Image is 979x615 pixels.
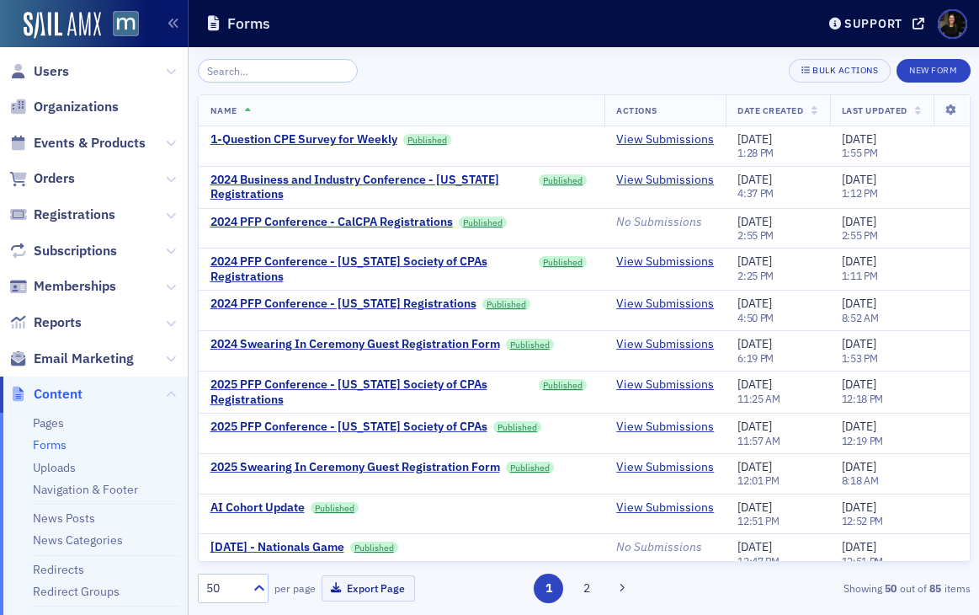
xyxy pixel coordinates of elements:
[938,9,967,39] span: Profile
[210,254,533,284] div: 2024 PFP Conference - [US_STATE] Society of CPAs Registrations
[101,11,139,40] a: View Homepage
[842,254,876,269] span: [DATE]
[34,62,69,81] span: Users
[737,131,772,147] span: [DATE]
[9,98,119,116] a: Organizations
[737,311,774,324] time: 4:50 PM
[616,460,714,475] a: View Submissions
[459,217,508,228] a: Published
[725,580,971,596] div: Showing out of items
[210,500,305,516] a: AI Cohort Update
[274,580,316,596] label: per page
[210,420,487,435] a: 2025 PFP Conference - [US_STATE] Society of CPAs
[842,554,884,568] time: 12:51 PM
[737,539,772,554] span: [DATE]
[210,215,453,230] div: 2024 PFP Conference - CalCPA Registrations
[842,172,876,187] span: [DATE]
[842,228,878,242] time: 2:55 PM
[616,337,714,352] a: View Submissions
[210,104,237,116] span: Name
[789,59,891,83] button: Bulk Actions
[842,351,878,365] time: 1:53 PM
[616,540,714,555] div: No Submissions
[210,377,533,407] a: 2025 PFP Conference - [US_STATE] Society of CPAs Registrations
[210,297,476,312] div: 2024 PFP Conference - [US_STATE] Registrations
[24,12,101,39] img: SailAMX
[9,385,82,404] a: Content
[842,131,876,147] span: [DATE]
[737,351,774,365] time: 6:19 PM
[844,16,902,31] div: Support
[33,532,123,548] a: News Categories
[842,311,879,324] time: 8:52 AM
[842,392,884,405] time: 12:18 PM
[34,169,75,188] span: Orders
[9,313,82,332] a: Reports
[506,339,555,350] a: Published
[210,540,344,555] a: [DATE] - Nationals Game
[350,542,399,553] a: Published
[210,132,397,147] div: 1-Question CPE Survey for Weekly
[842,336,876,351] span: [DATE]
[9,62,69,81] a: Users
[737,473,779,487] time: 12:01 PM
[33,584,120,599] a: Redirect Groups
[842,500,876,515] span: [DATE]
[842,539,876,554] span: [DATE]
[539,174,588,186] a: Published
[34,242,117,260] span: Subscriptions
[812,66,878,75] div: Bulk Actions
[897,61,970,77] a: New Form
[482,298,531,310] a: Published
[33,482,138,497] a: Navigation & Footer
[737,172,772,187] span: [DATE]
[737,434,780,447] time: 11:57 AM
[842,514,884,527] time: 12:52 PM
[737,419,772,434] span: [DATE]
[842,296,876,311] span: [DATE]
[882,580,900,596] strong: 50
[842,419,876,434] span: [DATE]
[198,59,359,83] input: Search…
[539,256,588,268] a: Published
[113,11,139,37] img: SailAMX
[33,437,67,452] a: Forms
[33,562,84,577] a: Redirects
[842,146,878,159] time: 1:55 PM
[737,514,779,527] time: 12:51 PM
[34,385,82,404] span: Content
[227,13,270,34] h1: Forms
[34,350,134,368] span: Email Marketing
[210,173,533,202] div: 2024 Business and Industry Conference - [US_STATE] Registrations
[9,242,117,260] a: Subscriptions
[34,277,116,296] span: Memberships
[33,415,64,430] a: Pages
[737,104,803,116] span: Date Created
[616,500,714,516] a: View Submissions
[506,462,555,473] a: Published
[539,379,588,391] a: Published
[616,215,714,230] div: No Submissions
[9,206,115,224] a: Registrations
[616,420,714,435] a: View Submissions
[737,146,774,159] time: 1:28 PM
[9,169,75,188] a: Orders
[737,254,772,269] span: [DATE]
[34,206,115,224] span: Registrations
[842,104,907,116] span: Last Updated
[842,434,884,447] time: 12:19 PM
[842,473,879,487] time: 8:18 AM
[737,186,774,200] time: 4:37 PM
[403,134,452,146] a: Published
[33,511,95,526] a: News Posts
[210,460,500,475] div: 2025 Swearing In Ceremony Guest Registration Form
[842,269,878,282] time: 1:11 PM
[842,214,876,229] span: [DATE]
[927,580,944,596] strong: 85
[737,377,772,392] span: [DATE]
[737,296,772,311] span: [DATE]
[33,460,76,475] a: Uploads
[493,421,542,433] a: Published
